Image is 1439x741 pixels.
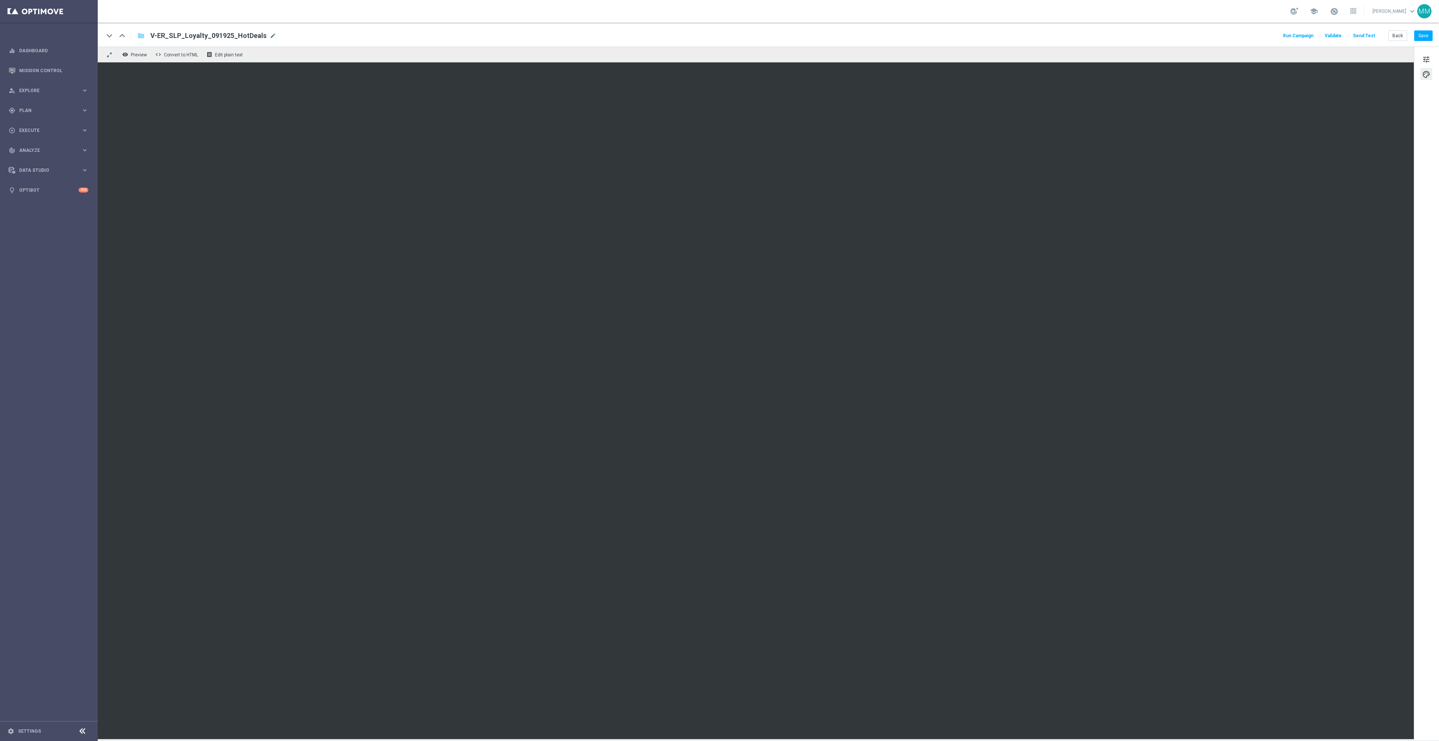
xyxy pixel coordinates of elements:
[8,167,89,173] button: Data Studio keyboard_arrow_right
[137,31,145,40] i: folder
[164,52,198,58] span: Convert to HTML
[150,31,267,40] span: V-ER_SLP_Loyalty_091925_HotDeals
[19,148,81,153] span: Analyze
[19,41,88,61] a: Dashboard
[270,32,276,39] span: mode_edit
[1325,33,1342,38] span: Validate
[18,729,41,733] a: Settings
[9,147,15,154] i: track_changes
[81,147,88,154] i: keyboard_arrow_right
[81,107,88,114] i: keyboard_arrow_right
[155,52,161,58] span: code
[1420,68,1432,80] button: palette
[1417,4,1431,18] div: MM
[122,52,128,58] i: remove_red_eye
[19,88,81,93] span: Explore
[215,52,243,58] span: Edit plain text
[1310,7,1318,15] span: school
[206,52,212,58] i: receipt
[1282,31,1315,41] button: Run Campaign
[9,87,15,94] i: person_search
[9,87,81,94] div: Explore
[19,180,79,200] a: Optibot
[9,167,81,174] div: Data Studio
[1422,70,1430,79] span: palette
[9,187,15,194] i: lightbulb
[9,180,88,200] div: Optibot
[81,127,88,134] i: keyboard_arrow_right
[9,41,88,61] div: Dashboard
[204,50,246,59] button: receipt Edit plain text
[1408,7,1416,15] span: keyboard_arrow_down
[8,147,89,153] button: track_changes Analyze keyboard_arrow_right
[1420,53,1432,65] button: tune
[19,61,88,80] a: Mission Control
[1388,30,1407,41] button: Back
[8,48,89,54] button: equalizer Dashboard
[8,88,89,94] button: person_search Explore keyboard_arrow_right
[19,168,81,173] span: Data Studio
[1324,31,1343,41] button: Validate
[9,127,15,134] i: play_circle_outline
[81,167,88,174] i: keyboard_arrow_right
[1372,6,1417,17] a: [PERSON_NAME]keyboard_arrow_down
[9,107,81,114] div: Plan
[9,127,81,134] div: Execute
[153,50,201,59] button: code Convert to HTML
[81,87,88,94] i: keyboard_arrow_right
[8,68,89,74] button: Mission Control
[19,108,81,113] span: Plan
[9,107,15,114] i: gps_fixed
[8,728,14,735] i: settings
[9,147,81,154] div: Analyze
[79,188,88,192] div: +10
[120,50,150,59] button: remove_red_eye Preview
[136,30,145,42] button: folder
[19,128,81,133] span: Execute
[1414,30,1433,41] button: Save
[1352,31,1376,41] button: Send Test
[8,187,89,193] button: lightbulb Optibot +10
[9,47,15,54] i: equalizer
[9,61,88,80] div: Mission Control
[8,108,89,114] button: gps_fixed Plan keyboard_arrow_right
[1422,55,1430,64] span: tune
[8,127,89,133] button: play_circle_outline Execute keyboard_arrow_right
[131,52,147,58] span: Preview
